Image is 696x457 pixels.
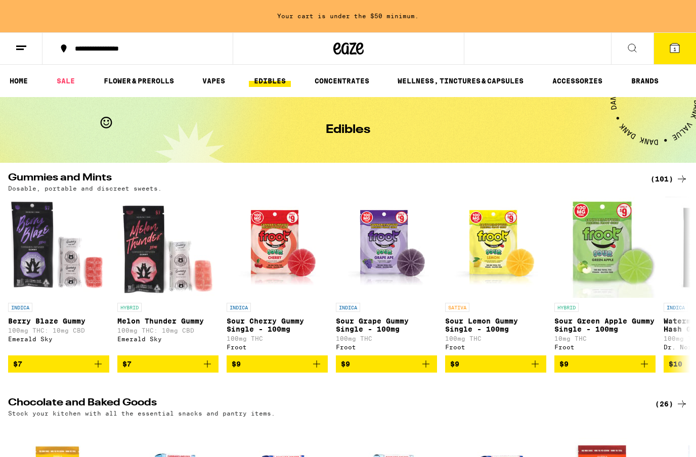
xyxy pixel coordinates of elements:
div: Emerald Sky [8,336,109,342]
p: Dosable, portable and discreet sweets. [8,185,162,192]
a: (101) [650,173,688,185]
p: INDICA [336,303,360,312]
a: ACCESSORIES [547,75,607,87]
a: CONCENTRATES [310,75,374,87]
a: SALE [52,75,80,87]
button: Add to bag [227,355,328,373]
p: HYBRID [117,303,142,312]
img: Emerald Sky - Berry Blaze Gummy [8,197,109,298]
a: Open page for Melon Thunder Gummy from Emerald Sky [117,197,219,355]
p: Sour Grape Gummy Single - 100mg [336,317,437,333]
p: HYBRID [554,303,579,312]
p: Stock your kitchen with all the essential snacks and pantry items. [8,410,275,417]
p: INDICA [8,303,32,312]
a: EDIBLES [249,75,291,87]
a: Open page for Berry Blaze Gummy from Emerald Sky [8,197,109,355]
div: Froot [445,344,546,350]
span: $9 [341,360,350,368]
img: Froot - Sour Grape Gummy Single - 100mg [336,197,437,298]
p: SATIVA [445,303,469,312]
a: Open page for Sour Cherry Gummy Single - 100mg from Froot [227,197,328,355]
a: BRANDS [626,75,664,87]
h1: Edibles [326,124,370,136]
p: Sour Green Apple Gummy Single - 100mg [554,317,656,333]
p: 100mg THC [336,335,437,342]
p: Sour Lemon Gummy Single - 100mg [445,317,546,333]
a: VAPES [197,75,230,87]
div: Froot [554,344,656,350]
button: Add to bag [117,355,219,373]
div: Froot [336,344,437,350]
span: $7 [122,360,132,368]
span: 1 [673,46,676,52]
button: 1 [654,33,696,64]
p: Melon Thunder Gummy [117,317,219,325]
div: Emerald Sky [117,336,219,342]
p: Sour Cherry Gummy Single - 100mg [227,317,328,333]
img: Froot - Sour Cherry Gummy Single - 100mg [227,197,328,298]
p: Berry Blaze Gummy [8,317,109,325]
a: WELLNESS, TINCTURES & CAPSULES [393,75,529,87]
h2: Chocolate and Baked Goods [8,398,638,410]
p: INDICA [227,303,251,312]
span: $7 [13,360,22,368]
img: Froot - Sour Lemon Gummy Single - 100mg [445,197,546,298]
h2: Gummies and Mints [8,173,638,185]
a: FLOWER & PREROLLS [99,75,179,87]
a: (26) [655,398,688,410]
button: Add to bag [445,355,546,373]
p: INDICA [664,303,688,312]
button: Add to bag [8,355,109,373]
p: 100mg THC: 10mg CBD [8,327,109,334]
div: Froot [227,344,328,350]
span: $9 [450,360,459,368]
a: HOME [5,75,33,87]
span: $9 [559,360,569,368]
span: $10 [669,360,682,368]
a: Open page for Sour Grape Gummy Single - 100mg from Froot [336,197,437,355]
button: Add to bag [554,355,656,373]
p: 100mg THC [227,335,328,342]
img: Emerald Sky - Melon Thunder Gummy [117,197,219,298]
button: Add to bag [336,355,437,373]
p: 100mg THC: 10mg CBD [117,327,219,334]
p: 10mg THC [554,335,656,342]
p: 100mg THC [445,335,546,342]
img: Froot - Sour Green Apple Gummy Single - 100mg [554,197,656,298]
a: Open page for Sour Lemon Gummy Single - 100mg from Froot [445,197,546,355]
span: $9 [232,360,241,368]
a: Open page for Sour Green Apple Gummy Single - 100mg from Froot [554,197,656,355]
